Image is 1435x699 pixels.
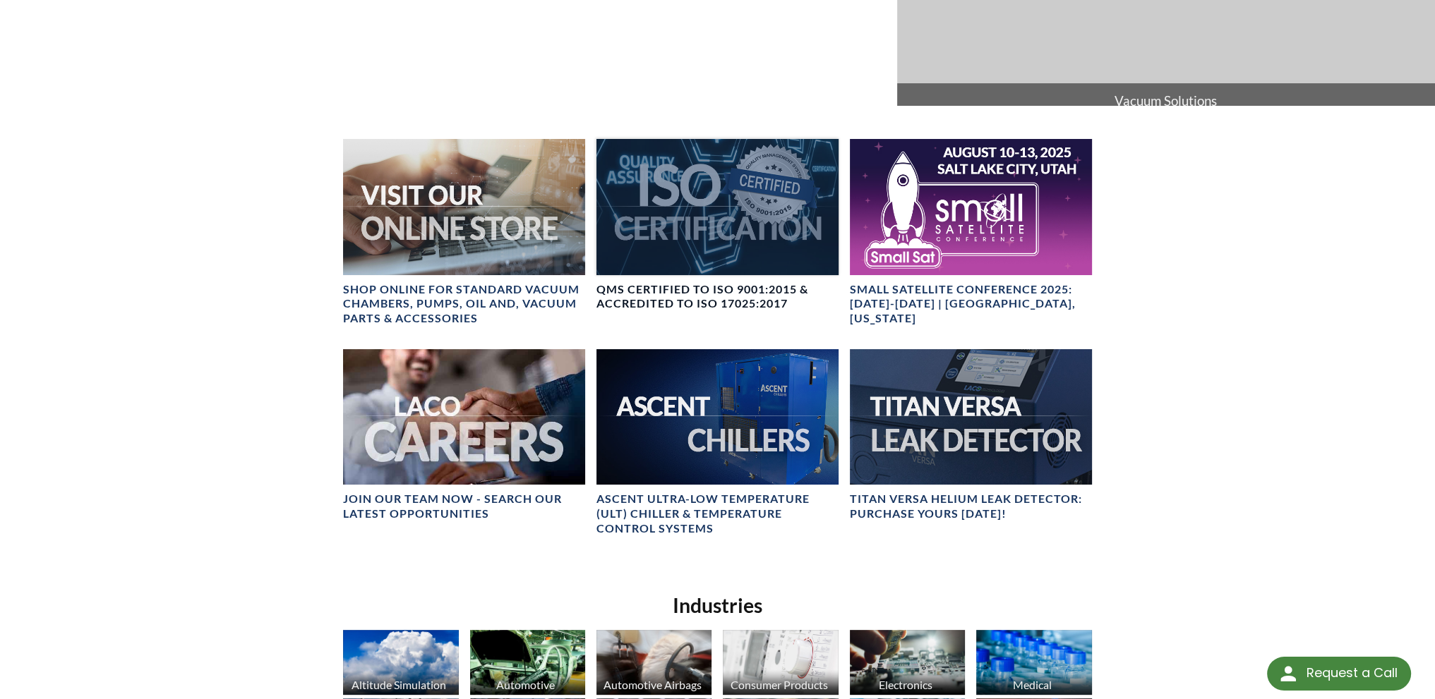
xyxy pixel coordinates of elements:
[343,630,458,698] a: Altitude Simulation
[343,630,458,695] img: industry_AltitudeSim_670x376.jpg
[850,282,1092,326] h4: Small Satellite Conference 2025: [DATE]-[DATE] | [GEOGRAPHIC_DATA], [US_STATE]
[974,678,1090,691] div: Medical
[850,139,1092,326] a: Small Satellite Conference 2025: August 10-13 | Salt Lake City, UtahSmall Satellite Conference 20...
[343,492,585,521] h4: Join our team now - SEARCH OUR LATEST OPPORTUNITIES
[1277,662,1299,685] img: round button
[848,678,963,691] div: Electronics
[1267,657,1411,691] div: Request a Call
[596,139,839,312] a: ISO Certification headerQMS CERTIFIED to ISO 9001:2015 & Accredited to ISO 17025:2017
[976,630,1091,695] img: industry_Medical_670x376.jpg
[976,630,1091,698] a: Medical
[468,678,584,691] div: Automotive
[594,678,710,691] div: Automotive Airbags
[596,630,712,698] a: Automotive Airbags
[723,630,838,695] img: industry_Consumer_670x376.jpg
[343,282,585,326] h4: SHOP ONLINE FOR STANDARD VACUUM CHAMBERS, PUMPS, OIL AND, VACUUM PARTS & ACCESSORIES
[343,139,585,326] a: Visit Our Online Store headerSHOP ONLINE FOR STANDARD VACUUM CHAMBERS, PUMPS, OIL AND, VACUUM PAR...
[596,349,839,536] a: Ascent Chiller ImageAscent Ultra-Low Temperature (ULT) Chiller & Temperature Control Systems
[341,678,457,691] div: Altitude Simulation
[470,630,585,695] img: industry_Automotive_670x376.jpg
[596,630,712,695] img: industry_Auto-Airbag_670x376.jpg
[850,492,1092,521] h4: TITAN VERSA Helium Leak Detector: Purchase Yours [DATE]!
[850,349,1092,522] a: TITAN VERSA bannerTITAN VERSA Helium Leak Detector: Purchase Yours [DATE]!
[850,630,965,698] a: Electronics
[850,630,965,695] img: industry_Electronics_670x376.jpg
[596,282,839,312] h4: QMS CERTIFIED to ISO 9001:2015 & Accredited to ISO 17025:2017
[343,349,585,522] a: Join our team now - SEARCH OUR LATEST OPPORTUNITIES
[1306,657,1397,689] div: Request a Call
[337,592,1098,619] h2: Industries
[723,630,838,698] a: Consumer Products
[721,678,836,691] div: Consumer Products
[897,83,1435,118] span: Vacuum Solutions
[470,630,585,698] a: Automotive
[596,492,839,535] h4: Ascent Ultra-Low Temperature (ULT) Chiller & Temperature Control Systems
